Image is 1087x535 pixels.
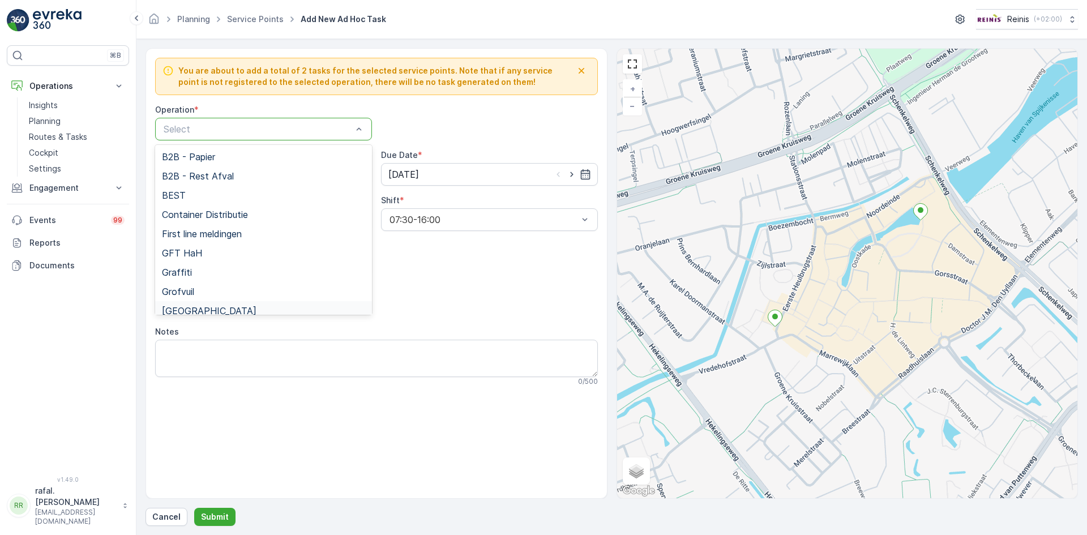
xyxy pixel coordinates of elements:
a: Settings [24,161,129,177]
span: BEST [162,190,186,200]
a: Zoom Out [624,97,641,114]
span: v 1.49.0 [7,476,129,483]
button: Reinis(+02:00) [976,9,1078,29]
p: Reports [29,237,125,249]
p: Planning [29,115,61,127]
p: Engagement [29,182,106,194]
p: Documents [29,260,125,271]
img: logo_light-DOdMpM7g.png [33,9,82,32]
a: Routes & Tasks [24,129,129,145]
span: [GEOGRAPHIC_DATA] [162,306,256,316]
p: 99 [113,216,122,225]
span: B2B - Rest Afval [162,171,234,181]
label: Due Date [381,150,418,160]
a: Documents [7,254,129,277]
p: Cockpit [29,147,58,159]
img: Google [620,483,657,498]
a: Homepage [148,17,160,27]
span: Graffiti [162,267,192,277]
span: Container Distributie [162,209,248,220]
span: Add New Ad Hoc Task [298,14,388,25]
p: Insights [29,100,58,111]
label: Notes [155,327,179,336]
button: RRrafal.[PERSON_NAME][EMAIL_ADDRESS][DOMAIN_NAME] [7,485,129,526]
p: ( +02:00 ) [1034,15,1062,24]
input: dd/mm/yyyy [381,163,598,186]
a: Zoom In [624,80,641,97]
span: Grofvuil [162,286,194,297]
div: RR [10,497,28,515]
p: rafal.[PERSON_NAME] [35,485,117,508]
button: Engagement [7,177,129,199]
img: Reinis-Logo-Vrijstaand_Tekengebied-1-copy2_aBO4n7j.png [976,13,1003,25]
p: [EMAIL_ADDRESS][DOMAIN_NAME] [35,508,117,526]
p: ⌘B [110,51,121,60]
p: 0 / 500 [578,377,598,386]
a: Reports [7,232,129,254]
span: GFT HaH [162,248,202,258]
p: Cancel [152,511,181,523]
img: logo [7,9,29,32]
p: Events [29,215,104,226]
span: − [630,101,635,110]
a: Open this area in Google Maps (opens a new window) [620,483,657,498]
p: Submit [201,511,229,523]
p: Settings [29,163,61,174]
span: You are about to add a total of 2 tasks for the selected service points. Note that if any service... [178,65,572,88]
a: Cockpit [24,145,129,161]
p: Operations [29,80,106,92]
button: Cancel [145,508,187,526]
button: Submit [194,508,236,526]
a: Planning [177,14,210,24]
a: Layers [624,459,649,483]
p: Routes & Tasks [29,131,87,143]
label: Shift [381,195,400,205]
a: Insights [24,97,129,113]
span: + [630,84,635,93]
a: Service Points [227,14,284,24]
button: Operations [7,75,129,97]
p: Reinis [1007,14,1029,25]
a: Events99 [7,209,129,232]
span: First line meldingen [162,229,242,239]
a: Planning [24,113,129,129]
label: Operation [155,105,194,114]
a: View Fullscreen [624,55,641,72]
span: B2B - Papier [162,152,215,162]
p: Select [164,122,352,136]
